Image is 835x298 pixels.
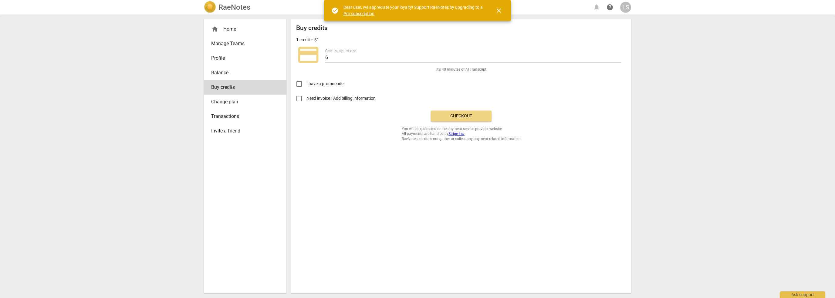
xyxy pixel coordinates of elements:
[204,65,286,80] a: Balance
[204,80,286,95] a: Buy credits
[343,11,374,16] a: Pro subscription
[204,109,286,124] a: Transactions
[448,132,465,136] a: Stripe Inc.
[218,3,250,12] h2: RaeNotes
[620,2,631,13] button: LS
[495,7,502,14] span: close
[204,51,286,65] a: Profile
[780,291,825,298] div: Ask support
[204,22,286,36] div: Home
[211,55,274,62] span: Profile
[402,126,521,142] span: You will be redirected to the payment service provider website. All payments are handled by RaeNo...
[211,40,274,47] span: Manage Teams
[296,24,328,32] h2: Buy credits
[204,1,250,13] a: LogoRaeNotes
[296,43,320,67] span: credit_card
[436,67,486,72] span: It's 40 minutes of AI Transcript
[204,36,286,51] a: Manage Teams
[211,98,274,105] span: Change plan
[211,84,274,91] span: Buy credits
[211,113,274,120] span: Transactions
[431,111,492,122] button: Checkout
[211,69,274,76] span: Balance
[211,127,274,135] span: Invite a friend
[331,7,339,14] span: check_circle
[204,124,286,138] a: Invite a friend
[204,95,286,109] a: Change plan
[211,25,218,33] span: home
[296,37,319,43] p: 1 credit = $1
[306,95,377,102] span: Need invoice? Add billing information
[606,4,614,11] span: help
[306,81,343,87] span: I have a promocode
[343,4,484,17] div: Dear user, we appreciate your loyalty! Support RaeNotes by upgrading to a
[325,49,356,53] label: Credits to purchase
[492,3,506,18] button: Close
[436,113,487,119] span: Checkout
[204,1,216,13] img: Logo
[604,2,615,13] a: Help
[211,25,274,33] div: Home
